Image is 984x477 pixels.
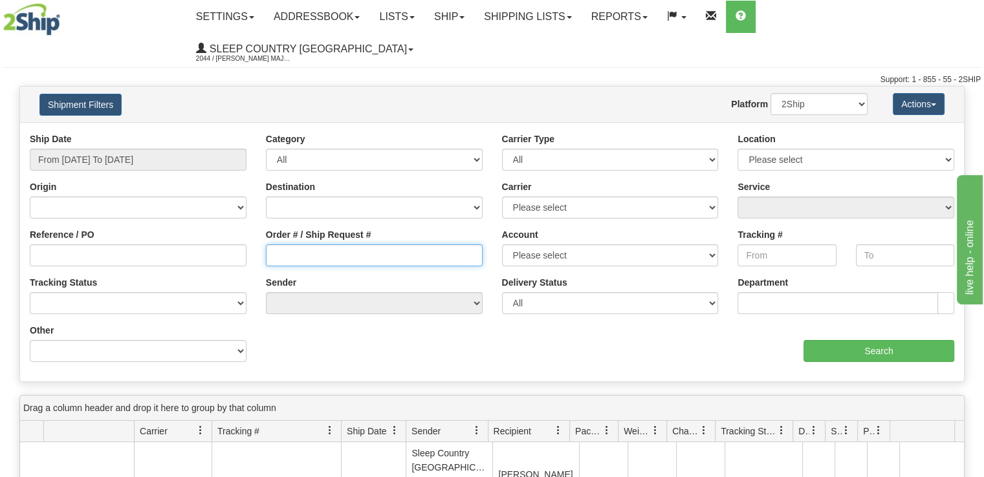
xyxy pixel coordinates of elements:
[217,425,259,438] span: Tracking #
[831,425,842,438] span: Shipment Issues
[266,276,296,289] label: Sender
[771,419,793,441] a: Tracking Status filter column settings
[502,180,532,193] label: Carrier
[347,425,386,438] span: Ship Date
[644,419,666,441] a: Weight filter column settings
[738,228,782,241] label: Tracking #
[140,425,168,438] span: Carrier
[30,324,54,337] label: Other
[575,425,602,438] span: Packages
[30,132,72,145] label: Ship Date
[582,1,657,33] a: Reports
[835,419,857,441] a: Shipment Issues filter column settings
[264,1,370,33] a: Addressbook
[266,180,315,193] label: Destination
[863,425,874,438] span: Pickup Status
[266,228,371,241] label: Order # / Ship Request #
[893,93,945,115] button: Actions
[738,244,836,266] input: From
[384,419,406,441] a: Ship Date filter column settings
[474,1,581,33] a: Shipping lists
[196,52,293,65] span: 2044 / [PERSON_NAME] Major [PERSON_NAME]
[502,228,538,241] label: Account
[693,419,715,441] a: Charge filter column settings
[424,1,474,33] a: Ship
[868,419,890,441] a: Pickup Status filter column settings
[10,8,120,23] div: live help - online
[206,43,407,54] span: Sleep Country [GEOGRAPHIC_DATA]
[721,425,777,438] span: Tracking Status
[738,132,775,145] label: Location
[30,276,97,289] label: Tracking Status
[3,74,981,85] div: Support: 1 - 855 - 55 - 2SHIP
[494,425,531,438] span: Recipient
[547,419,569,441] a: Recipient filter column settings
[266,132,305,145] label: Category
[596,419,618,441] a: Packages filter column settings
[39,94,122,116] button: Shipment Filters
[502,276,567,289] label: Delivery Status
[466,419,488,441] a: Sender filter column settings
[738,276,788,289] label: Department
[369,1,424,33] a: Lists
[804,340,954,362] input: Search
[319,419,341,441] a: Tracking # filter column settings
[411,425,441,438] span: Sender
[856,244,954,266] input: To
[798,425,809,438] span: Delivery Status
[624,425,651,438] span: Weight
[186,1,264,33] a: Settings
[3,3,60,36] img: logo2044.jpg
[731,98,768,111] label: Platform
[30,228,94,241] label: Reference / PO
[30,180,56,193] label: Origin
[186,33,423,65] a: Sleep Country [GEOGRAPHIC_DATA] 2044 / [PERSON_NAME] Major [PERSON_NAME]
[954,173,983,304] iframe: chat widget
[20,396,964,421] div: grid grouping header
[190,419,212,441] a: Carrier filter column settings
[803,419,825,441] a: Delivery Status filter column settings
[738,180,770,193] label: Service
[502,132,554,145] label: Carrier Type
[672,425,699,438] span: Charge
